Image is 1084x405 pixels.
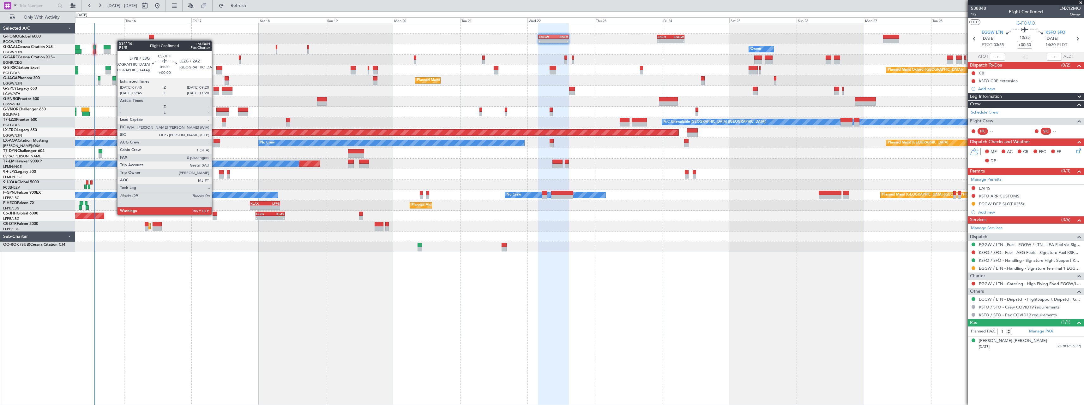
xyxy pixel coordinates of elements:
[3,108,19,111] span: G-VNOR
[971,328,995,335] label: Planned PAX
[970,118,993,125] span: Flight Crew
[1061,62,1070,68] span: (0/2)
[3,170,36,174] a: 9H-LPZLegacy 500
[259,17,326,23] div: Sat 18
[57,17,124,23] div: Wed 15
[1020,35,1030,41] span: 10:35
[1016,20,1035,26] span: G-FOMO
[1061,167,1070,174] span: (0/3)
[971,177,1002,183] a: Manage Permits
[3,206,20,211] a: LFPB/LBG
[3,102,20,107] a: EGSS/STN
[3,139,48,143] a: LX-AOACitation Mustang
[970,138,1030,146] span: Dispatch Checks and Weather
[1009,9,1043,15] div: Flight Confirmed
[3,56,18,59] span: G-GARE
[3,180,39,184] a: 9H-YAAGlobal 5000
[553,35,568,39] div: KSFO
[270,212,285,216] div: KLAS
[978,209,1081,215] div: Add new
[250,206,265,209] div: -
[1059,5,1081,12] span: LNX12MO
[145,44,172,54] div: A/C Unavailable
[174,206,190,209] div: -
[978,128,988,135] div: PIC
[1039,149,1046,155] span: FFC
[3,180,17,184] span: 9H-YAA
[179,190,193,200] div: No Crew
[3,170,16,174] span: 9H-LPZ
[979,193,1019,199] div: KSFO ARR CUSTOMS
[979,304,1060,310] a: KSFO / SFO - Crew COVID19 requirements
[260,138,275,148] div: No Crew
[3,66,39,70] a: G-SIRSCitation Excel
[970,216,986,224] span: Services
[3,191,17,195] span: F-GPNJ
[3,50,22,55] a: EGGW/LTN
[3,45,55,49] a: G-GAALCessna Citation XLS+
[978,86,1081,91] div: Add new
[1029,328,1053,335] a: Manage PAX
[3,76,18,80] span: G-JAGA
[662,17,729,23] div: Fri 24
[970,288,984,295] span: Others
[797,17,864,23] div: Sun 26
[3,191,41,195] a: F-GPNJFalcon 900EX
[1045,30,1065,36] span: KSFO SFO
[3,108,46,111] a: G-VNORChallenger 650
[1061,319,1070,326] span: (1/1)
[270,216,285,220] div: -
[3,97,18,101] span: G-ENRG
[539,39,553,43] div: -
[978,54,988,60] span: ATOT
[671,35,684,39] div: EGGW
[3,87,17,91] span: G-SPCY
[982,42,992,48] span: ETOT
[225,3,252,8] span: Refresh
[3,216,20,221] a: LFPB/LBG
[3,45,18,49] span: G-GAAL
[1053,128,1067,134] div: - -
[1059,12,1081,17] span: Owner
[979,242,1081,247] a: EGGW / LTN - Fuel - EGGW / LTN - LEA Fuel via Signature in EGGW
[979,281,1081,286] a: EGGW / LTN - Catering - High Flying Food EGGW/LTN
[3,118,16,122] span: T7-LZZI
[970,273,985,280] span: Charter
[507,190,521,200] div: No Crew
[864,17,931,23] div: Mon 27
[3,123,20,127] a: EGLF/FAB
[729,17,797,23] div: Sat 25
[979,258,1081,263] a: KSFO / SFO - Handling - Signature Flight Support KSFO / SFO
[3,227,20,232] a: LFPB/LBG
[3,60,22,65] a: EGNR/CEG
[979,250,1081,255] a: KSFO / SFO - Fuel - AEG Fuels - Signature Fuel KSFO / SFO
[265,202,280,205] div: LFPB
[979,266,1081,271] a: EGGW / LTN - Handling - Signature Terminal 1 EGGW / LTN
[412,201,511,210] div: Planned Maint [GEOGRAPHIC_DATA] ([GEOGRAPHIC_DATA])
[191,17,259,23] div: Fri 17
[970,101,981,108] span: Crew
[539,35,553,39] div: EGGW
[982,30,1003,36] span: EGGW LTN
[3,222,17,226] span: CS-DTR
[970,168,985,175] span: Permits
[750,44,761,54] div: Owner
[991,158,996,164] span: DP
[1041,128,1051,135] div: SIC
[3,81,22,86] a: EGGW/LTN
[158,206,174,209] div: -
[3,243,65,247] a: OO-ROK (SUB)Cessna Citation CJ4
[7,12,69,22] button: Only With Activity
[3,149,17,153] span: T7-DYN
[671,39,684,43] div: -
[19,1,56,10] input: Trip Number
[991,149,997,155] span: MF
[3,164,22,169] a: LFMN/NCE
[595,17,662,23] div: Thu 23
[979,185,990,191] div: EAPIS
[3,35,41,38] a: G-FOMOGlobal 6000
[990,53,1005,61] input: --:--
[658,35,671,39] div: KSFO
[658,39,671,43] div: -
[664,117,766,127] div: A/C Unavailable [GEOGRAPHIC_DATA] ([GEOGRAPHIC_DATA])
